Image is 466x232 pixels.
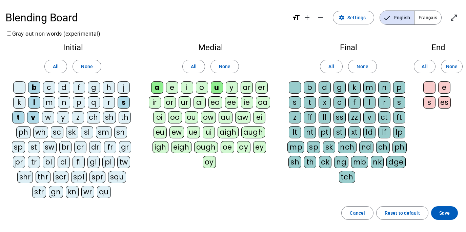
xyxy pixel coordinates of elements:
div: ss [333,111,346,123]
div: b [304,81,316,94]
div: pr [13,156,25,168]
div: tr [28,156,40,168]
div: igh [153,141,168,153]
div: j [118,81,130,94]
div: th [119,111,131,123]
div: shr [17,171,33,183]
div: scr [53,171,69,183]
input: Gray out non-words (experimental) [7,31,11,36]
div: d [319,81,331,94]
div: ct [378,111,390,123]
div: n [58,96,70,109]
div: sh [103,111,116,123]
div: cr [74,141,86,153]
div: oo [168,111,182,123]
div: m [363,81,376,94]
div: y [57,111,69,123]
div: spr [89,171,106,183]
div: t [304,96,316,109]
div: spl [71,171,87,183]
div: c [43,81,55,94]
div: l [28,96,40,109]
div: br [59,141,72,153]
div: mp [287,141,304,153]
div: ey [253,141,266,153]
div: fr [104,141,116,153]
div: ph [392,141,407,153]
div: tch [339,171,356,183]
div: ay [237,141,250,153]
div: f [348,96,361,109]
span: Français [414,11,441,24]
div: ck [319,156,331,168]
div: ew [169,126,184,138]
button: Decrease font size [314,11,327,24]
button: Cancel [341,206,373,220]
div: dge [386,156,406,168]
div: v [27,111,39,123]
span: All [422,62,427,71]
div: f [73,81,85,94]
div: a [151,81,163,94]
label: Gray out non-words (experimental) [5,31,100,37]
button: None [210,60,239,73]
div: s [393,96,405,109]
div: ui [203,126,215,138]
button: All [320,60,343,73]
button: None [73,60,101,73]
div: gl [87,156,100,168]
div: p [393,81,405,94]
div: dr [89,141,101,153]
div: ft [393,111,405,123]
span: All [191,62,197,71]
button: Settings [333,11,374,24]
div: ch [376,141,390,153]
mat-icon: open_in_full [450,14,458,22]
div: gn [49,186,63,198]
h2: Final [286,43,410,52]
span: All [328,62,334,71]
div: qu [97,186,111,198]
div: ee [225,96,238,109]
div: nt [304,126,316,138]
div: oy [203,156,216,168]
span: None [357,62,368,71]
div: ie [241,96,253,109]
div: ue [187,126,200,138]
div: n [378,81,390,94]
div: sh [288,156,301,168]
div: sk [323,141,335,153]
div: ir [149,96,161,109]
div: kn [66,186,79,198]
div: eigh [171,141,191,153]
div: tw [117,156,130,168]
div: aw [235,111,250,123]
div: k [348,81,361,94]
div: eu [154,126,167,138]
h2: Initial [11,43,135,52]
div: sc [51,126,63,138]
div: ll [319,111,331,123]
div: wh [33,126,48,138]
div: es [438,96,451,109]
div: d [58,81,70,94]
div: ch [87,111,100,123]
mat-icon: remove [317,14,325,22]
div: sp [307,141,320,153]
div: cl [58,156,70,168]
mat-icon: format_size [292,14,300,22]
div: e [166,81,178,94]
div: gr [119,141,131,153]
div: nk [371,156,384,168]
div: th [304,156,316,168]
div: mb [351,156,368,168]
div: lf [378,126,390,138]
span: Reset to default [385,209,420,217]
div: oe [221,141,234,153]
div: q [88,96,100,109]
div: r [103,96,115,109]
div: st [28,141,40,153]
div: g [333,81,346,94]
div: augh [241,126,265,138]
mat-icon: add [303,14,311,22]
